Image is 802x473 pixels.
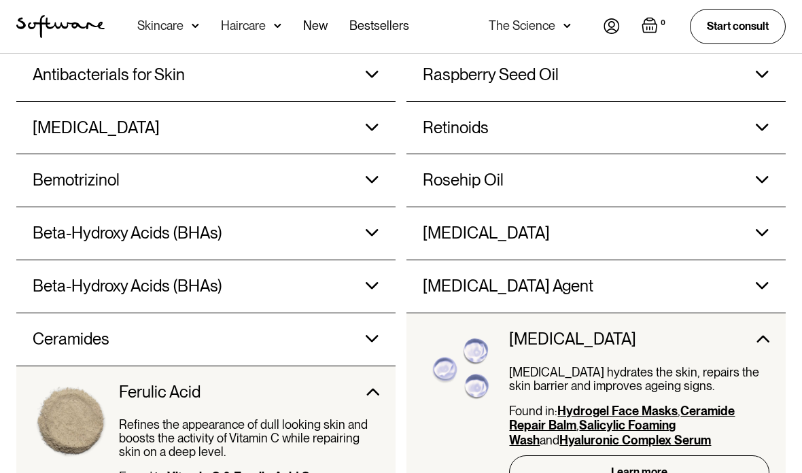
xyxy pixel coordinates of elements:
[33,171,120,190] h3: Bemotrizinol
[33,330,109,349] h3: Ceramides
[509,404,769,448] p: Found in: , , and
[509,418,676,447] a: Salicylic Foaming Wash
[119,418,379,470] div: Refines the appearance of dull looking skin and boosts the activity of Vitamin C while repairing ...
[559,433,711,447] a: Hyaluronic Complex Serum
[509,366,769,404] div: [MEDICAL_DATA] hydrates the skin, repairs the skin barrier and improves ageing signs.
[33,277,222,296] h3: Beta-Hydroxy Acids (BHAs)
[423,277,593,296] h3: [MEDICAL_DATA] Agent
[489,19,555,33] div: The Science
[557,404,678,418] a: Hydrogel Face Masks
[16,15,105,38] a: home
[658,17,668,29] div: 0
[509,330,636,349] h3: [MEDICAL_DATA]
[221,19,266,33] div: Haircare
[192,19,199,33] img: arrow down
[509,404,735,433] a: Ceramide Repair Balm
[423,118,489,138] h3: Retinoids
[690,9,786,43] a: Start consult
[423,224,550,243] h3: [MEDICAL_DATA]
[33,118,160,138] h3: [MEDICAL_DATA]
[563,19,571,33] img: arrow down
[16,15,105,38] img: Software Logo
[423,171,504,190] h3: Rosehip Oil
[33,224,222,243] h3: Beta-Hydroxy Acids (BHAs)
[423,65,559,85] h3: Raspberry Seed Oil
[137,19,184,33] div: Skincare
[119,383,201,402] h3: Ferulic Acid
[642,17,668,36] a: Open empty cart
[274,19,281,33] img: arrow down
[33,65,185,85] h3: Antibacterials for Skin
